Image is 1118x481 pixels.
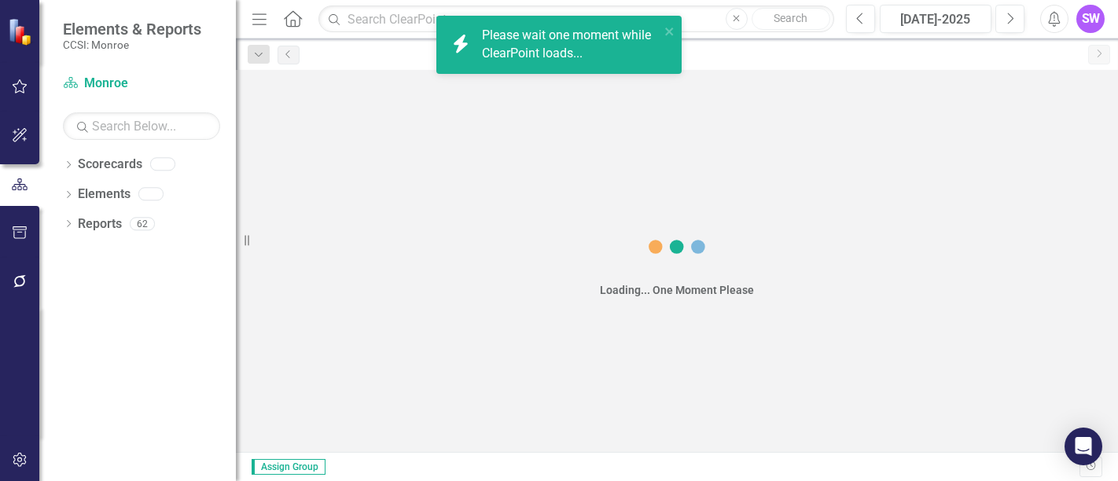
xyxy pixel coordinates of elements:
div: Please wait one moment while ClearPoint loads... [482,27,660,63]
button: close [664,22,675,40]
div: Open Intercom Messenger [1065,428,1102,465]
div: 62 [130,217,155,230]
img: ClearPoint Strategy [8,17,35,45]
a: Reports [78,215,122,233]
a: Scorecards [78,156,142,174]
span: Search [774,12,807,24]
span: Elements & Reports [63,20,201,39]
span: Assign Group [252,459,325,475]
div: [DATE]-2025 [885,10,986,29]
div: Loading... One Moment Please [600,282,754,298]
button: [DATE]-2025 [880,5,991,33]
a: Elements [78,185,131,204]
button: SW [1076,5,1105,33]
small: CCSI: Monroe [63,39,201,51]
input: Search ClearPoint... [318,6,834,33]
input: Search Below... [63,112,220,140]
a: Monroe [63,75,220,93]
button: Search [752,8,830,30]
